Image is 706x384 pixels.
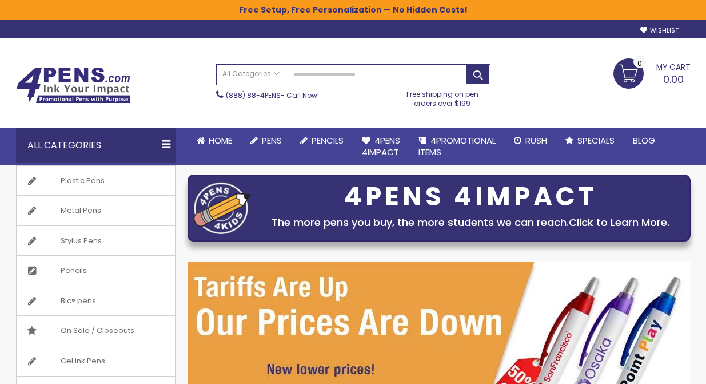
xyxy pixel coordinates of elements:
span: Bic® pens [49,286,107,316]
a: Click to Learn More. [569,215,669,229]
span: - Call Now! [226,90,319,100]
span: Gel Ink Pens [49,346,117,376]
a: Gel Ink Pens [17,346,175,376]
span: Pens [262,134,282,147]
a: 4PROMOTIONALITEMS [409,128,505,165]
div: 4PENS 4IMPACT [257,185,684,209]
span: 4Pens 4impact [362,134,400,158]
span: All Categories [222,69,280,78]
a: Blog [624,128,664,153]
div: The more pens you buy, the more students we can reach. [257,215,684,231]
a: Stylus Pens [17,226,175,256]
div: Free shipping on pen orders over $199 [394,85,490,108]
a: All Categories [217,65,285,84]
a: Bic® pens [17,286,175,316]
a: Specials [556,128,624,153]
a: 0.00 0 [613,58,691,87]
span: 0 [637,58,642,69]
span: 0.00 [663,72,684,86]
div: All Categories [16,128,176,163]
span: Rush [525,134,547,147]
a: Rush [505,128,556,153]
span: Pencils [49,256,98,286]
a: Metal Pens [17,196,175,225]
span: On Sale / Closeouts [49,316,146,346]
a: On Sale / Closeouts [17,316,175,346]
a: 4Pens4impact [353,128,409,165]
a: Pencils [17,256,175,286]
a: Plastic Pens [17,166,175,196]
a: Pencils [291,128,353,153]
span: Blog [633,134,655,147]
span: Stylus Pens [49,226,113,256]
span: 4PROMOTIONAL ITEMS [418,134,496,158]
span: Specials [577,134,615,147]
span: Home [209,134,232,147]
a: (888) 88-4PENS [226,90,281,100]
a: Home [188,128,241,153]
span: Metal Pens [49,196,113,225]
a: Pens [241,128,291,153]
img: four_pen_logo.png [194,182,251,234]
span: Plastic Pens [49,166,116,196]
span: Pencils [312,134,344,147]
a: Wishlist [640,26,679,35]
img: 4Pens Custom Pens and Promotional Products [16,67,130,104]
